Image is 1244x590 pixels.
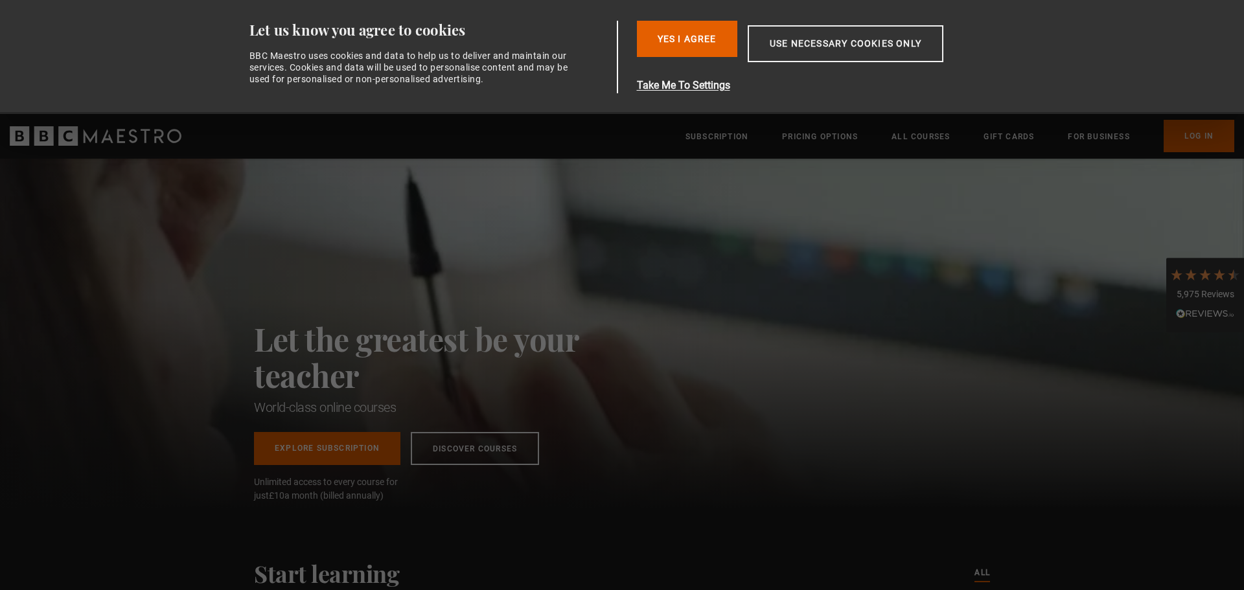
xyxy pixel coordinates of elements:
a: Gift Cards [984,130,1034,143]
span: Unlimited access to every course for just a month (billed annually) [254,475,429,503]
button: Use necessary cookies only [748,25,943,62]
div: 5,975 ReviewsRead All Reviews [1166,258,1244,333]
a: Pricing Options [782,130,858,143]
a: Subscription [685,130,748,143]
div: Let us know you agree to cookies [249,21,612,40]
div: 4.7 Stars [1169,267,1241,282]
a: Discover Courses [411,432,539,465]
div: 5,975 Reviews [1169,288,1241,301]
a: Explore Subscription [254,432,400,465]
svg: BBC Maestro [10,126,181,146]
button: Yes I Agree [637,21,737,57]
a: For business [1068,130,1129,143]
a: Log In [1164,120,1234,152]
h2: Let the greatest be your teacher [254,321,636,393]
span: £10 [269,490,284,501]
nav: Primary [685,120,1234,152]
a: All Courses [892,130,950,143]
h1: World-class online courses [254,398,636,416]
div: Read All Reviews [1169,307,1241,323]
div: BBC Maestro uses cookies and data to help us to deliver and maintain our services. Cookies and da... [249,50,576,85]
img: REVIEWS.io [1176,309,1234,318]
button: Take Me To Settings [637,78,1005,93]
